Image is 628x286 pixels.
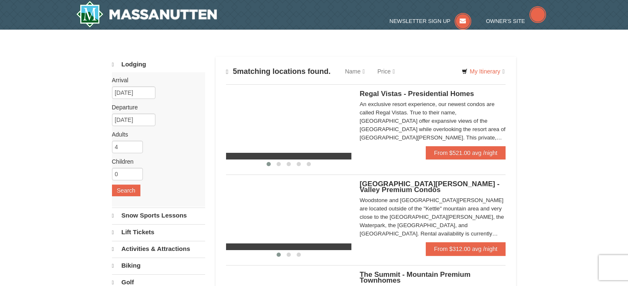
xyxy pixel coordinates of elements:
[360,271,470,284] span: The Summit - Mountain Premium Townhomes
[360,180,500,194] span: [GEOGRAPHIC_DATA][PERSON_NAME] - Valley Premium Condos
[360,196,506,238] div: Woodstone and [GEOGRAPHIC_DATA][PERSON_NAME] are located outside of the "Kettle" mountain area an...
[112,157,199,166] label: Children
[389,18,471,24] a: Newsletter Sign Up
[486,18,546,24] a: Owner's Site
[76,1,217,28] img: Massanutten Resort Logo
[112,76,199,84] label: Arrival
[112,57,205,72] a: Lodging
[76,1,217,28] a: Massanutten Resort
[371,63,401,80] a: Price
[426,242,506,256] a: From $312.00 avg /night
[389,18,450,24] span: Newsletter Sign Up
[360,100,506,142] div: An exclusive resort experience, our newest condos are called Regal Vistas. True to their name, [G...
[112,241,205,257] a: Activities & Attractions
[112,103,199,111] label: Departure
[426,146,506,159] a: From $521.00 avg /night
[112,224,205,240] a: Lift Tickets
[360,90,474,98] span: Regal Vistas - Presidential Homes
[112,185,140,196] button: Search
[112,208,205,223] a: Snow Sports Lessons
[112,258,205,273] a: Biking
[486,18,525,24] span: Owner's Site
[456,65,510,78] a: My Itinerary
[339,63,371,80] a: Name
[112,130,199,139] label: Adults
